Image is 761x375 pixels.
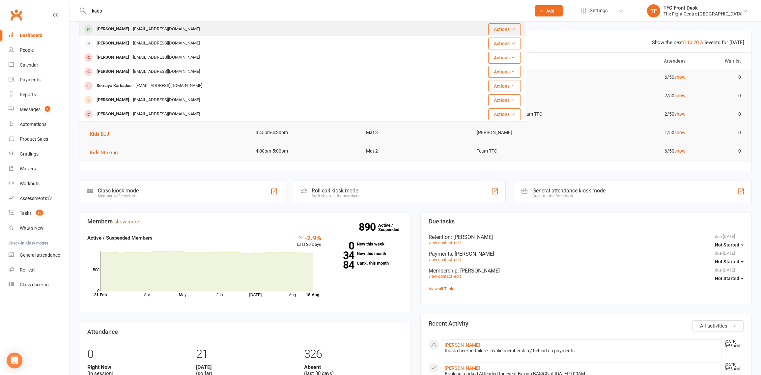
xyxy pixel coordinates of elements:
div: [PERSON_NAME] [95,53,131,62]
div: [EMAIL_ADDRESS][DOMAIN_NAME] [131,39,202,48]
strong: Active / Suspended Members [87,235,153,241]
a: Calendar [9,58,70,72]
div: Sernaya Karkadoo [95,81,133,91]
a: 20 [693,40,699,45]
strong: Absent [304,364,402,370]
h3: Recent Activity [429,320,744,327]
td: 0 [691,106,747,122]
button: Not Started [715,273,744,284]
div: Staff check-in for members [312,194,359,198]
button: Actions [488,38,521,49]
div: Messages [20,107,41,112]
div: [EMAIL_ADDRESS][DOMAIN_NAME] [131,109,202,119]
div: [EMAIL_ADDRESS][DOMAIN_NAME] [131,67,202,76]
a: show [674,148,686,154]
div: 0 [87,344,186,364]
td: 3:45pm-4:30pm [250,125,360,140]
div: What's New [20,225,43,231]
td: 0 [691,88,747,103]
td: 2/50 [581,88,691,103]
div: 21 [196,344,294,364]
time: [DATE] 8:56 AM [721,340,743,348]
a: 890Active / Suspended [378,218,407,237]
a: edit [454,257,461,262]
div: Class kiosk mode [98,187,139,194]
th: Waitlist [691,53,747,70]
div: [EMAIL_ADDRESS][DOMAIN_NAME] [131,95,202,105]
div: Calendar [20,62,38,68]
a: Clubworx [8,7,24,23]
td: 1/50 [581,125,691,140]
a: view contact [429,257,452,262]
div: Show the next events for [DATE] [652,39,744,46]
td: [PERSON_NAME] [471,125,581,140]
div: Dashboard [20,33,42,38]
div: Waivers [20,166,36,171]
div: [EMAIL_ADDRESS][DOMAIN_NAME] [131,24,202,34]
div: [PERSON_NAME] [95,39,131,48]
td: Mat 2 [360,143,470,159]
a: Product Sales [9,132,70,147]
div: Roll call [20,267,35,273]
button: All activities [692,320,744,332]
div: Class check-in [20,282,49,287]
h3: Attendance [87,329,402,335]
td: Team TFC [471,143,581,159]
div: -2.9% [297,234,321,241]
strong: 0 [331,241,354,251]
div: Great for the front desk [532,194,606,198]
div: [EMAIL_ADDRESS][DOMAIN_NAME] [133,81,204,91]
a: Reports [9,87,70,102]
a: Payments [9,72,70,87]
div: Tasks [20,211,32,216]
button: Actions [488,23,521,35]
button: Not Started [715,256,744,268]
a: Workouts [9,176,70,191]
button: Not Started [715,239,744,251]
span: Not Started [715,242,739,247]
button: Actions [488,94,521,106]
a: edit [454,240,461,245]
td: 2/50 [581,106,691,122]
a: What's New [9,221,70,236]
div: Assessments [20,196,52,201]
button: Kids BJJ [90,130,114,138]
div: [PERSON_NAME] [95,67,131,76]
div: Last 30 Days [297,234,321,248]
button: Actions [488,52,521,64]
span: : [PERSON_NAME] [451,234,493,240]
a: Gradings [9,147,70,161]
button: Actions [488,80,521,92]
td: 0 [691,125,747,140]
a: Class kiosk mode [9,277,70,292]
a: show [674,111,686,117]
span: : [PERSON_NAME] [458,268,500,274]
a: view contact [429,240,452,245]
h3: Due tasks [429,218,744,225]
a: view contact [429,274,452,279]
a: Tasks 10 [9,206,70,221]
th: Attendees [581,53,691,70]
a: General attendance kiosk mode [9,248,70,263]
div: Automations [20,122,46,127]
td: 6/50 [581,143,691,159]
td: 6/50 [581,70,691,85]
div: Payments [20,77,41,82]
h3: Members [87,218,402,225]
a: show [674,74,686,80]
td: Mat 3 [360,125,470,140]
a: Automations [9,117,70,132]
div: Membership [429,268,744,274]
a: Dashboard [9,28,70,43]
strong: 84 [331,260,354,270]
div: Workouts [20,181,40,186]
a: Roll call [9,263,70,277]
button: Kids Striking [90,149,122,157]
div: 326 [304,344,402,364]
div: The Fight Centre [GEOGRAPHIC_DATA] [663,11,743,17]
span: All activities [700,323,727,329]
strong: 34 [331,250,354,260]
span: Kids BJJ [90,131,109,137]
div: Open Intercom Messenger [7,353,22,368]
a: 0New this week [331,242,403,246]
